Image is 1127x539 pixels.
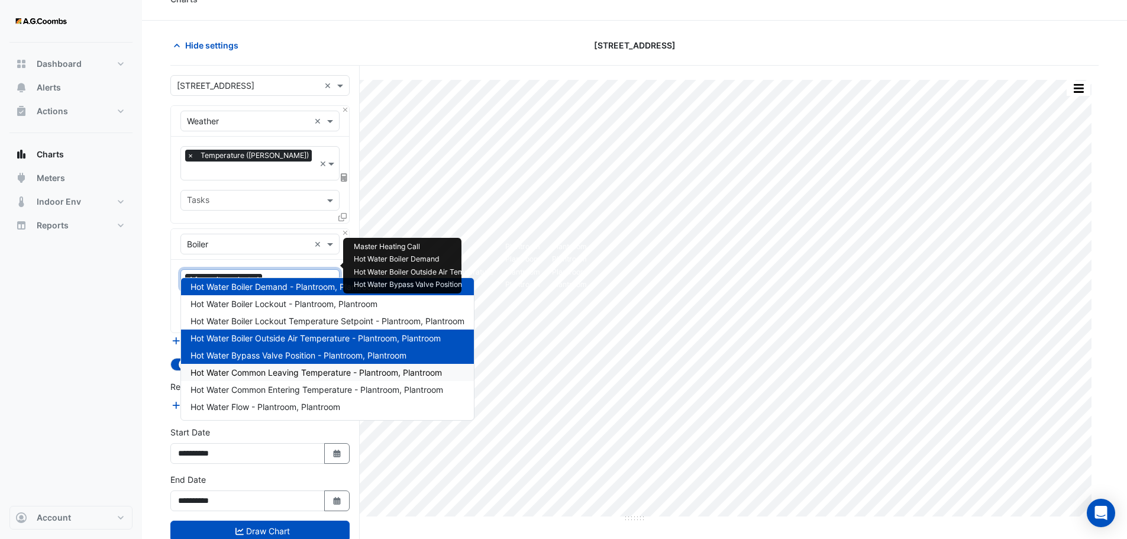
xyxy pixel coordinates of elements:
[15,172,27,184] app-icon: Meters
[190,299,377,309] span: Hot Water Boiler Lockout - Plantroom, Plantroom
[170,426,210,438] label: Start Date
[181,278,474,420] div: Options List
[348,266,499,279] td: Hot Water Boiler Outside Air Temperature
[37,196,81,208] span: Indoor Env
[1067,81,1090,96] button: More Options
[185,274,262,286] span: 4 favourites selected
[546,266,593,279] td: Plantroom
[546,240,593,253] td: Plantroom
[37,172,65,184] span: Meters
[190,316,464,326] span: Hot Water Boiler Lockout Temperature Setpoint - Plantroom, Plantroom
[499,266,546,279] td: Plantroom
[499,240,546,253] td: Plantroom
[332,448,343,459] fa-icon: Select Date
[9,52,133,76] button: Dashboard
[319,157,327,170] span: Clear
[185,39,238,51] span: Hide settings
[348,279,499,292] td: Hot Water Bypass Valve Position
[499,279,546,292] td: Plantroom
[499,253,546,266] td: Plantroom
[338,212,347,222] span: Clone Favourites and Tasks from this Equipment to other Equipment
[9,143,133,166] button: Charts
[37,149,64,160] span: Charts
[314,238,324,250] span: Clear
[9,506,133,530] button: Account
[37,220,69,231] span: Reports
[170,398,259,412] button: Add Reference Line
[15,105,27,117] app-icon: Actions
[15,82,27,93] app-icon: Alerts
[546,279,593,292] td: Plantroom
[9,99,133,123] button: Actions
[15,220,27,231] app-icon: Reports
[9,76,133,99] button: Alerts
[190,282,379,292] span: Hot Water Boiler Demand - Plantroom, Plantroom
[314,273,324,286] span: Clear
[37,105,68,117] span: Actions
[37,512,71,524] span: Account
[341,229,349,237] button: Close
[9,214,133,237] button: Reports
[15,58,27,70] app-icon: Dashboard
[324,79,334,92] span: Clear
[37,82,61,93] span: Alerts
[185,150,196,162] span: ×
[170,334,242,347] button: Add Equipment
[9,166,133,190] button: Meters
[170,35,246,56] button: Hide settings
[190,350,406,360] span: Hot Water Bypass Valve Position - Plantroom, Plantroom
[170,473,206,486] label: End Date
[9,190,133,214] button: Indoor Env
[190,333,441,343] span: Hot Water Boiler Outside Air Temperature - Plantroom, Plantroom
[190,367,442,377] span: Hot Water Common Leaving Temperature - Plantroom, Plantroom
[190,385,443,395] span: Hot Water Common Entering Temperature - Plantroom, Plantroom
[314,115,324,127] span: Clear
[15,149,27,160] app-icon: Charts
[170,380,232,393] label: Reference Lines
[348,240,499,253] td: Master Heating Call
[546,253,593,266] td: Plantroom
[332,496,343,506] fa-icon: Select Date
[190,402,340,412] span: Hot Water Flow - Plantroom, Plantroom
[198,150,312,162] span: Temperature (Celcius)
[185,193,209,209] div: Tasks
[341,106,349,114] button: Close
[594,39,676,51] span: [STREET_ADDRESS]
[1087,499,1115,527] div: Open Intercom Messenger
[15,196,27,208] app-icon: Indoor Env
[348,253,499,266] td: Hot Water Boiler Demand
[37,58,82,70] span: Dashboard
[14,9,67,33] img: Company Logo
[339,172,350,182] span: Choose Function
